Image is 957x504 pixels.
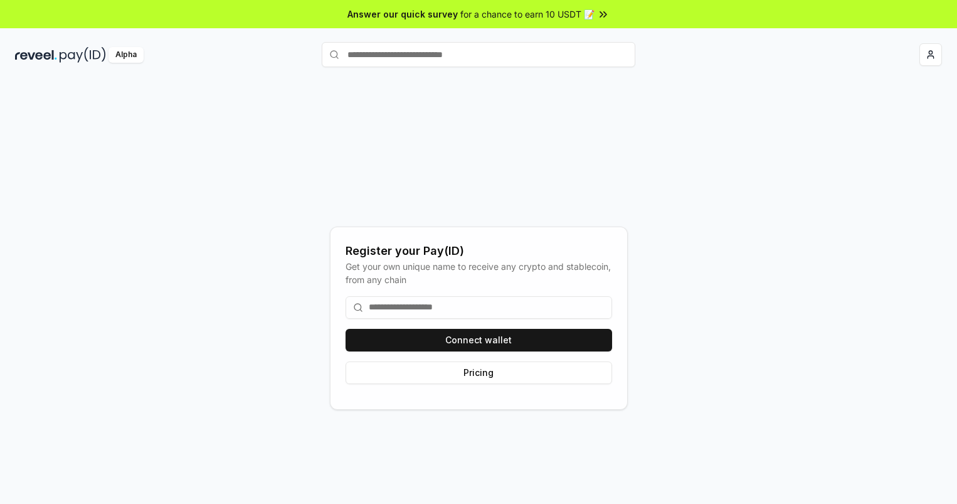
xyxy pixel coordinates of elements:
div: Get your own unique name to receive any crypto and stablecoin, from any chain [346,260,612,286]
button: Pricing [346,362,612,384]
img: pay_id [60,47,106,63]
img: reveel_dark [15,47,57,63]
button: Connect wallet [346,329,612,351]
span: Answer our quick survey [347,8,458,21]
span: for a chance to earn 10 USDT 📝 [460,8,595,21]
div: Register your Pay(ID) [346,242,612,260]
div: Alpha [108,47,144,63]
